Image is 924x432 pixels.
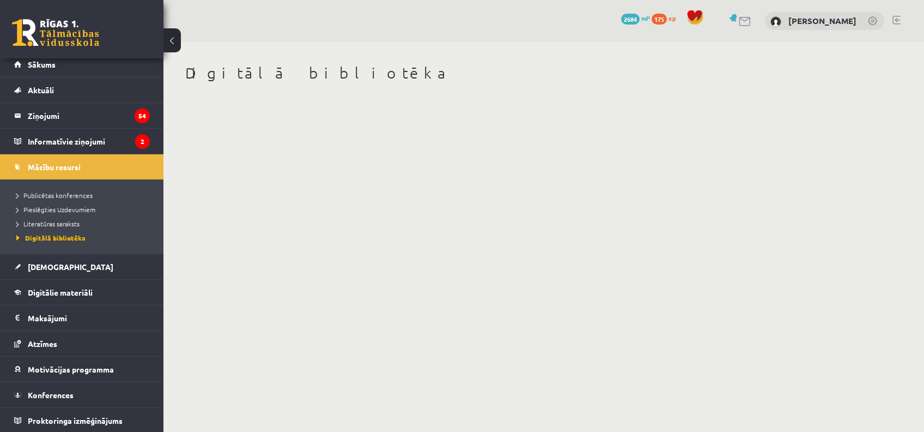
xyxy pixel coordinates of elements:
[14,357,150,382] a: Motivācijas programma
[16,191,93,200] span: Publicētas konferences
[621,14,650,22] a: 2684 mP
[16,233,86,242] span: Digitālā bibliotēka
[28,85,54,95] span: Aktuāli
[12,19,99,46] a: Rīgas 1. Tālmācības vidusskola
[14,77,150,103] a: Aktuāli
[16,190,153,200] a: Publicētas konferences
[641,14,650,22] span: mP
[14,154,150,179] a: Mācību resursi
[28,162,81,172] span: Mācību resursi
[28,287,93,297] span: Digitālie materiāli
[788,15,856,26] a: [PERSON_NAME]
[770,16,781,27] img: Kitija Ose
[14,382,150,407] a: Konferences
[621,14,640,25] span: 2684
[668,14,676,22] span: xp
[28,103,150,128] legend: Ziņojumi
[14,280,150,305] a: Digitālie materiāli
[28,416,123,425] span: Proktoringa izmēģinājums
[16,219,153,229] a: Literatūras saraksts
[652,14,667,25] span: 175
[14,103,150,128] a: Ziņojumi54
[28,339,57,349] span: Atzīmes
[16,233,153,243] a: Digitālā bibliotēka
[14,52,150,77] a: Sākums
[28,390,74,400] span: Konferences
[28,262,113,272] span: [DEMOGRAPHIC_DATA]
[16,205,153,214] a: Pieslēgties Uzdevumiem
[135,134,150,149] i: 2
[28,129,150,154] legend: Informatīvie ziņojumi
[28,364,114,374] span: Motivācijas programma
[14,129,150,154] a: Informatīvie ziņojumi2
[14,254,150,279] a: [DEMOGRAPHIC_DATA]
[135,109,150,123] i: 54
[14,305,150,331] a: Maksājumi
[16,219,80,228] span: Literatūras saraksts
[14,331,150,356] a: Atzīmes
[652,14,681,22] a: 175 xp
[185,64,883,82] h1: Digitālā bibliotēka
[28,305,150,331] legend: Maksājumi
[16,205,95,214] span: Pieslēgties Uzdevumiem
[28,59,56,69] span: Sākums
